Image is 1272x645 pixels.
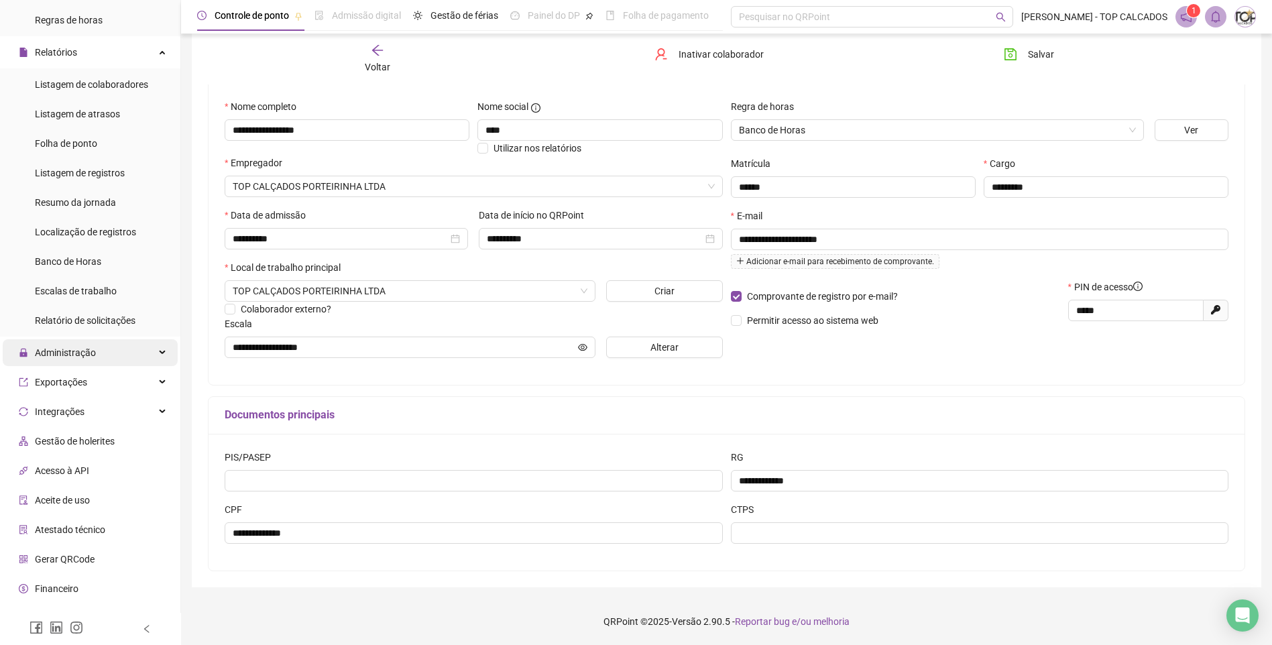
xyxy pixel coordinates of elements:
span: Listagem de registros [35,168,125,178]
span: Relatório de solicitações [35,315,135,326]
span: Acesso à API [35,465,89,476]
span: book [605,11,615,20]
span: Controle de ponto [215,10,289,21]
sup: 1 [1187,4,1200,17]
span: audit [19,495,28,504]
footer: QRPoint © 2025 - 2.90.5 - [181,598,1272,645]
span: api [19,465,28,475]
span: Aceite de uso [35,495,90,506]
span: Folha de pagamento [623,10,709,21]
span: Financeiro [35,583,78,594]
label: Data de admissão [225,208,314,223]
span: Relatórios [35,47,77,58]
span: Folha de ponto [35,138,97,149]
span: Integrações [35,406,84,417]
label: Escala [225,316,261,331]
label: Data de início no QRPoint [479,208,593,223]
label: Regra de horas [731,99,803,114]
span: arrow-left [371,44,384,57]
span: notification [1180,11,1192,23]
span: Gestão de férias [430,10,498,21]
span: Permitir acesso ao sistema web [747,315,878,326]
span: Alterar [650,340,679,355]
span: [PERSON_NAME] - TOP CALCADOS [1021,9,1167,24]
span: info-circle [1133,282,1143,291]
span: Adicionar e-mail para recebimento de comprovante. [731,254,939,269]
h5: Documentos principais [225,407,1228,423]
span: pushpin [294,12,302,20]
span: Localização de registros [35,227,136,237]
span: lock [19,347,28,357]
span: Utilizar nos relatórios [494,143,581,154]
span: linkedin [50,621,63,634]
span: bell [1210,11,1222,23]
span: Painel do DP [528,10,580,21]
span: Criar [654,284,675,298]
span: sync [19,406,28,416]
span: Atestado técnico [35,524,105,535]
img: 8683 [1235,7,1255,27]
button: Alterar [606,337,723,358]
span: Listagem de colaboradores [35,79,148,90]
span: dashboard [510,11,520,20]
span: Regras de horas [35,15,103,25]
label: Cargo [984,156,1024,171]
span: instagram [70,621,83,634]
span: qrcode [19,554,28,563]
label: PIS/PASEP [225,450,280,465]
span: Salvar [1028,47,1054,62]
button: Inativar colaborador [644,44,774,65]
label: CPF [225,502,251,517]
span: Inativar colaborador [679,47,764,62]
span: Banco de Horas [35,256,101,267]
span: Banco de Horas [739,120,1136,140]
span: facebook [30,621,43,634]
span: clock-circle [197,11,207,20]
button: Criar [606,280,723,302]
label: CTPS [731,502,762,517]
span: solution [19,524,28,534]
span: Nome social [477,99,528,114]
span: apartment [19,436,28,445]
span: Versão [672,616,701,627]
span: Administração [35,347,96,358]
span: search [996,12,1006,22]
span: plus [736,257,744,265]
span: Listagem de atrasos [35,109,120,119]
button: Salvar [994,44,1064,65]
span: user-delete [654,48,668,61]
span: Comprovante de registro por e-mail? [747,291,898,302]
span: Gestão de holerites [35,436,115,447]
label: Matrícula [731,156,779,171]
span: Reportar bug e/ou melhoria [735,616,850,627]
span: save [1004,48,1017,61]
span: Resumo da jornada [35,197,116,208]
span: export [19,377,28,386]
span: 1 [1192,6,1196,15]
span: Admissão digital [332,10,401,21]
label: Empregador [225,156,291,170]
span: left [142,624,152,634]
label: Local de trabalho principal [225,260,349,275]
span: dollar [19,583,28,593]
span: Voltar [365,62,390,72]
span: Exportações [35,377,87,388]
label: RG [731,450,752,465]
span: RUA BEIJAMIM CONSTANT 139 [233,281,587,301]
span: Ver [1184,123,1198,137]
div: Open Intercom Messenger [1226,599,1259,632]
span: eye [578,343,587,352]
button: Ver [1155,119,1228,141]
span: file [19,47,28,56]
span: Escalas de trabalho [35,286,117,296]
span: PIN de acesso [1074,280,1143,294]
span: TOP CALÇADOS PORTEIRINHA LTDA [233,176,715,196]
span: info-circle [531,103,540,113]
label: E-mail [731,209,771,223]
span: sun [413,11,422,20]
span: Gerar QRCode [35,554,95,565]
span: Colaborador externo? [241,304,331,314]
label: Nome completo [225,99,305,114]
span: pushpin [585,12,593,20]
span: file-done [314,11,324,20]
